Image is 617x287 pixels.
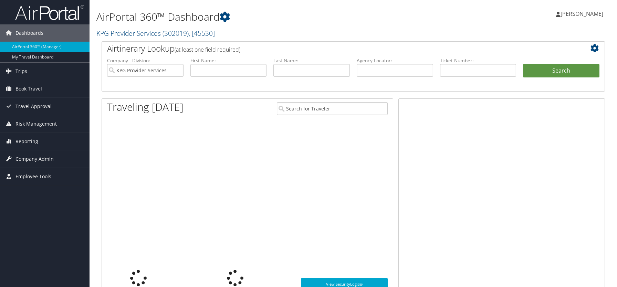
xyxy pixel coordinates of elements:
span: Book Travel [15,80,42,97]
a: [PERSON_NAME] [556,3,610,24]
span: , [ 45530 ] [189,29,215,38]
h1: Traveling [DATE] [107,100,184,114]
span: Travel Approval [15,98,52,115]
span: ( 302019 ) [163,29,189,38]
span: Reporting [15,133,38,150]
span: Employee Tools [15,168,51,185]
span: (at least one field required) [175,46,240,53]
span: Risk Management [15,115,57,132]
span: Company Admin [15,150,54,168]
label: First Name: [190,57,267,64]
label: Agency Locator: [357,57,433,64]
input: Search for Traveler [277,102,388,115]
span: Trips [15,63,27,80]
label: Last Name: [273,57,350,64]
img: airportal-logo.png [15,4,84,21]
span: Dashboards [15,24,43,42]
h1: AirPortal 360™ Dashboard [96,10,439,24]
span: [PERSON_NAME] [561,10,603,18]
label: Company - Division: [107,57,184,64]
h2: Airtinerary Lookup [107,43,557,54]
label: Ticket Number: [440,57,516,64]
button: Search [523,64,599,78]
a: KPG Provider Services [96,29,215,38]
